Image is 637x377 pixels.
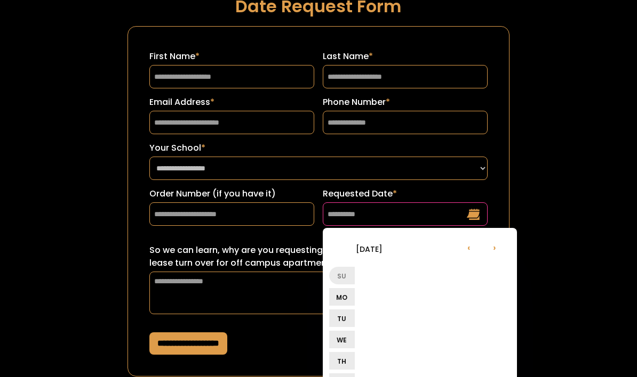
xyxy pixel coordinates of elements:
[323,96,488,109] label: Phone Number
[482,234,507,260] li: ›
[149,244,488,269] label: So we can learn, why are you requesting this date? (ex: sorority recruitment, lease turn over for...
[329,236,409,261] li: [DATE]
[149,96,314,109] label: Email Address
[149,187,314,200] label: Order Number (if you have it)
[323,50,488,63] label: Last Name
[323,187,488,200] label: Requested Date
[329,267,355,284] li: Su
[149,50,314,63] label: First Name
[329,288,355,306] li: Mo
[329,331,355,348] li: We
[128,26,509,376] form: Request a Date Form
[329,352,355,370] li: Th
[149,142,488,154] label: Your School
[456,234,482,260] li: ‹
[329,309,355,327] li: Tu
